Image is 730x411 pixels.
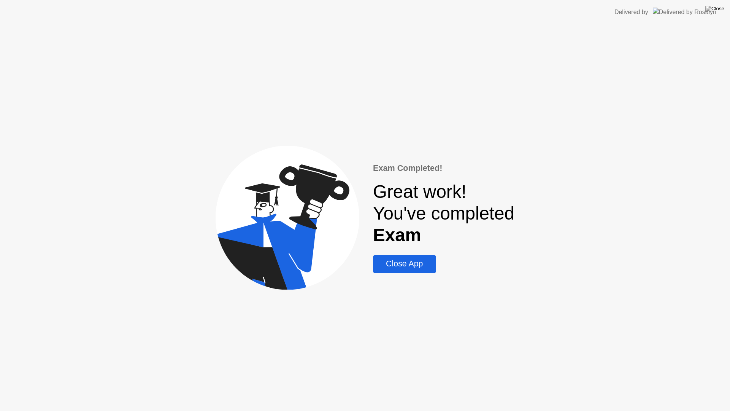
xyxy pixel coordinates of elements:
div: Great work! You've completed [373,181,514,246]
img: Delivered by Rosalyn [653,8,716,16]
button: Close App [373,255,436,273]
div: Delivered by [614,8,648,17]
b: Exam [373,225,421,245]
div: Close App [375,259,433,269]
div: Exam Completed! [373,162,514,174]
img: Close [705,6,724,12]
